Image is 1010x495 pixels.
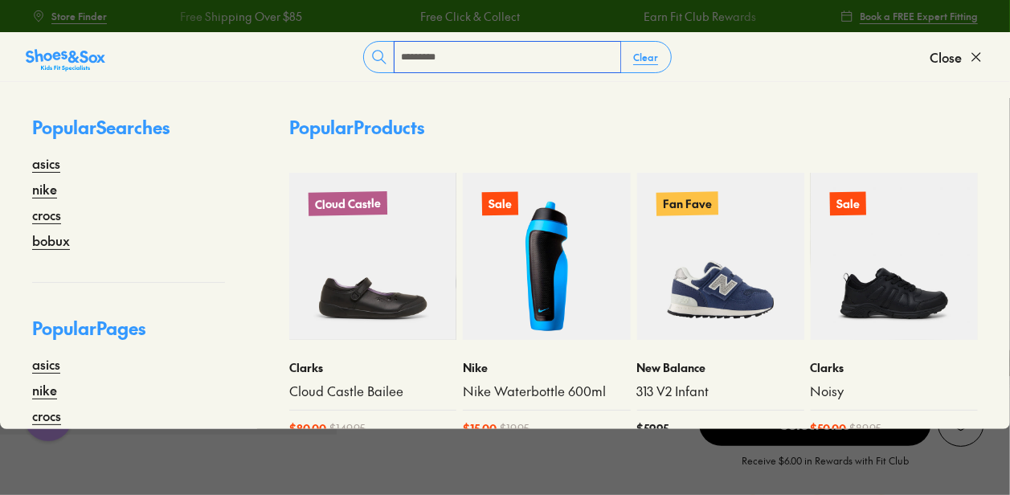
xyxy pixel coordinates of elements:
[811,420,847,437] span: $ 50.00
[830,192,866,216] p: Sale
[656,191,718,215] p: Fan Fave
[463,359,630,376] p: Nike
[289,420,326,437] span: $ 80.00
[637,420,669,437] span: $ 59.95
[289,173,456,340] a: Cloud Castle
[637,359,804,376] p: New Balance
[289,114,424,141] p: Popular Products
[32,205,61,224] a: crocs
[463,173,630,340] a: Sale
[850,420,882,437] span: $ 89.95
[500,420,530,437] span: $ 19.95
[482,192,518,216] p: Sale
[329,420,366,437] span: $ 149.95
[289,359,456,376] p: Clarks
[32,179,57,198] a: nike
[32,406,61,425] a: crocs
[811,359,978,376] p: Clarks
[32,2,107,31] a: Store Finder
[840,2,978,31] a: Book a FREE Expert Fitting
[637,173,804,340] a: Fan Fave
[640,8,753,25] a: Earn Fit Club Rewards
[32,114,225,153] p: Popular Searches
[930,47,962,67] span: Close
[463,382,630,400] a: Nike Waterbottle 600ml
[309,191,387,216] p: Cloud Castle
[177,8,299,25] a: Free Shipping Over $85
[32,315,225,354] p: Popular Pages
[26,47,105,73] img: SNS_Logo_Responsive.svg
[417,8,517,25] a: Free Click & Collect
[860,9,978,23] span: Book a FREE Expert Fitting
[32,153,60,173] a: asics
[8,6,56,54] button: Open gorgias live chat
[32,231,70,250] a: bobux
[930,39,984,75] button: Close
[463,420,497,437] span: $ 15.00
[742,453,910,482] p: Receive $6.00 in Rewards with Fit Club
[51,9,107,23] span: Store Finder
[620,43,671,72] button: Clear
[32,380,57,399] a: nike
[289,382,456,400] a: Cloud Castle Bailee
[811,382,978,400] a: Noisy
[32,354,60,374] a: asics
[637,382,804,400] a: 313 V2 Infant
[811,173,978,340] a: Sale
[26,44,105,70] a: Shoes &amp; Sox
